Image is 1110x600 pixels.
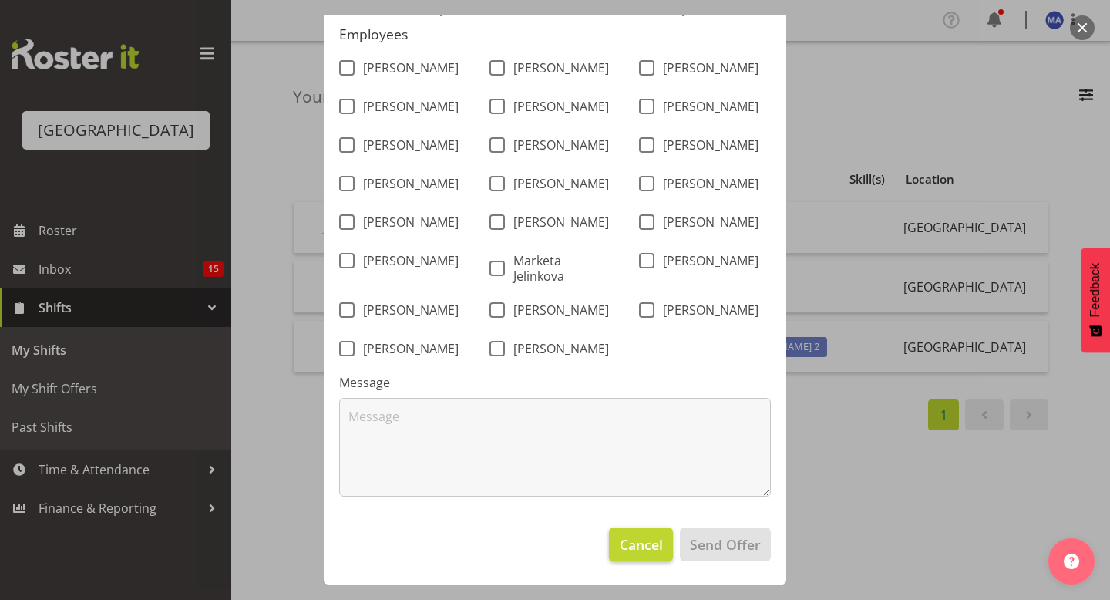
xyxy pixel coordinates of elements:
span: [PERSON_NAME] [505,176,609,191]
span: [PERSON_NAME] [355,99,459,114]
span: [PERSON_NAME] [355,302,459,318]
span: [PERSON_NAME] [505,60,609,76]
img: help-xxl-2.png [1064,554,1079,569]
button: Send Offer [680,528,771,561]
span: [PERSON_NAME] [654,99,758,114]
h5: Employees [339,27,771,42]
span: [PERSON_NAME] [355,176,459,191]
span: [PERSON_NAME] [505,302,609,318]
span: [PERSON_NAME] [355,214,459,230]
button: Feedback - Show survey [1081,248,1110,352]
span: [PERSON_NAME] [355,341,459,356]
span: [PERSON_NAME] [355,253,459,268]
span: [PERSON_NAME] [654,176,758,191]
span: [PERSON_NAME] [355,137,459,153]
span: Cancel [620,534,663,554]
span: [PERSON_NAME] [654,302,758,318]
span: [PERSON_NAME] [505,214,609,230]
span: [PERSON_NAME] [505,99,609,114]
span: [PERSON_NAME] [654,60,758,76]
span: [PERSON_NAME] [505,341,609,356]
span: Feedback [1088,263,1102,317]
span: [PERSON_NAME] [505,137,609,153]
span: [PERSON_NAME] [654,253,758,268]
span: [PERSON_NAME] [355,60,459,76]
button: Cancel [609,528,672,561]
span: [PERSON_NAME] [654,214,758,230]
span: Marketa Jelinkova [505,253,615,284]
span: Send Offer [690,534,761,554]
label: Message [339,373,771,392]
span: [PERSON_NAME] [654,137,758,153]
